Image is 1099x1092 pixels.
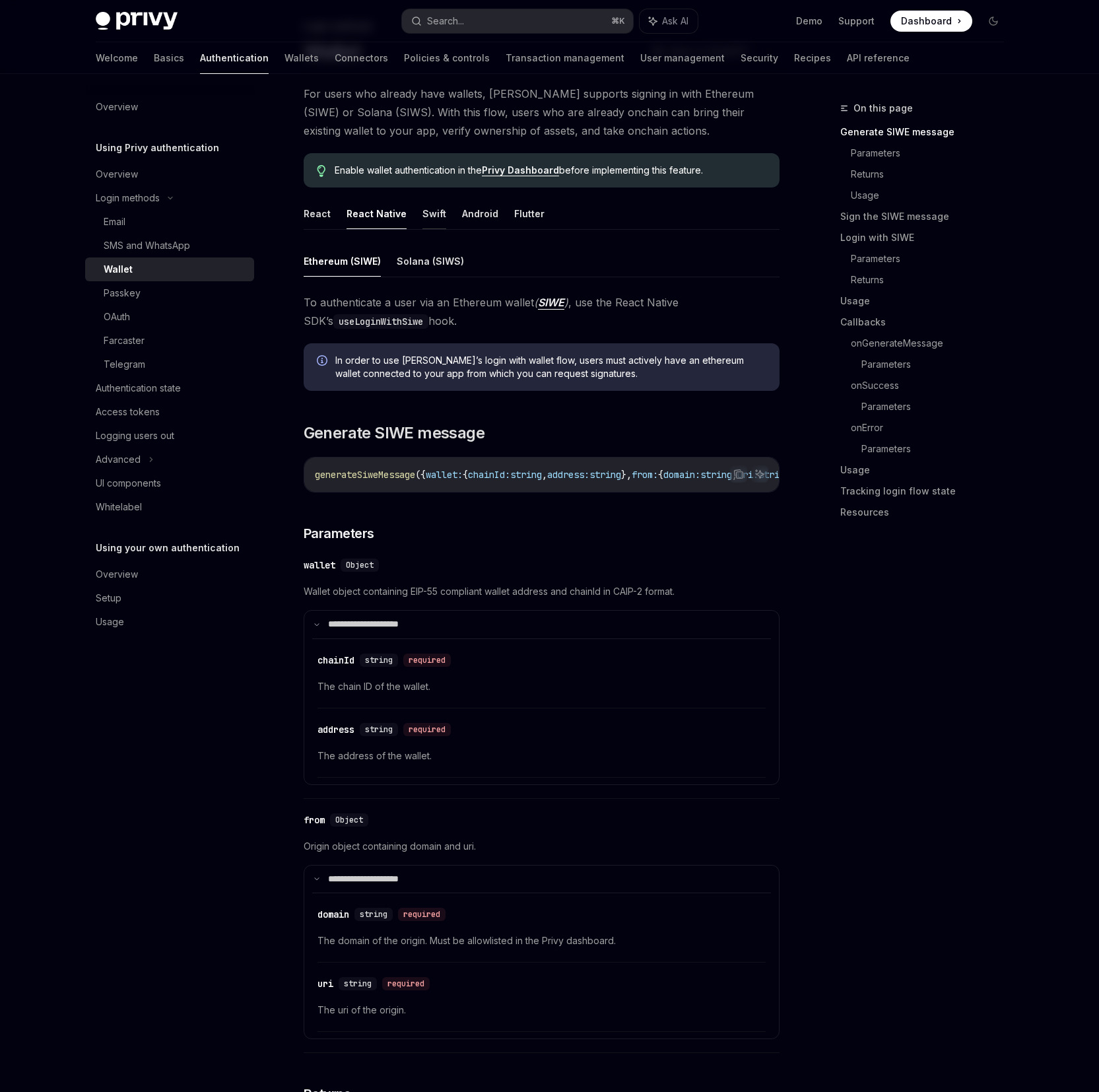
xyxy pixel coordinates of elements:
span: address: [547,469,589,481]
div: required [403,654,451,667]
a: Logging users out [85,424,254,448]
a: Demo [796,15,822,28]
span: string [510,469,542,481]
div: Logging users out [96,428,174,444]
span: Origin object containing domain and uri. [304,838,780,854]
a: User management [640,42,725,74]
span: ⌘ K [611,16,625,26]
a: onError [851,417,1015,438]
div: Login methods [96,190,160,206]
span: Parameters [304,524,374,543]
div: Access tokens [96,404,160,420]
a: Privy Dashboard [482,164,559,176]
button: Search...⌘K [402,9,633,33]
a: Security [741,42,778,74]
a: Parameters [861,438,1015,460]
div: uri [317,977,333,990]
div: Usage [96,614,124,630]
span: The chain ID of the wallet. [317,679,766,695]
span: Enable wallet authentication in the before implementing this feature. [335,164,766,177]
div: Overview [96,99,138,115]
a: Parameters [861,354,1015,375]
span: from: [632,469,658,481]
a: Usage [851,185,1015,206]
span: chainId: [468,469,510,481]
button: Toggle dark mode [983,11,1004,32]
a: Returns [851,269,1015,290]
span: { [658,469,663,481]
button: Ask AI [751,465,768,483]
span: string [365,724,393,735]
a: Login with SIWE [840,227,1015,248]
span: string [365,655,393,665]
a: Connectors [335,42,388,74]
a: OAuth [85,305,254,329]
span: generateSiweMessage [315,469,415,481]
a: Returns [851,164,1015,185]
h5: Using Privy authentication [96,140,219,156]
a: UI components [85,471,254,495]
a: Telegram [85,353,254,376]
span: On this page [853,100,913,116]
div: address [317,723,354,736]
a: Policies & controls [404,42,490,74]
a: Basics [154,42,184,74]
div: Whitelabel [96,499,142,515]
button: Android [462,198,498,229]
span: Object [335,815,363,825]
a: Farcaster [85,329,254,353]
a: Authentication state [85,376,254,400]
a: SIWE [538,296,564,310]
a: Parameters [851,248,1015,269]
a: Access tokens [85,400,254,424]
a: Overview [85,563,254,586]
span: wallet: [426,469,463,481]
a: Setup [85,586,254,610]
div: required [382,977,430,990]
a: Support [838,15,875,28]
span: Wallet object containing EIP-55 compliant wallet address and chainId in CAIP-2 format. [304,584,780,599]
span: Dashboard [901,15,952,28]
a: Recipes [794,42,831,74]
span: string [589,469,621,481]
span: Generate SIWE message [304,423,484,444]
span: ({ [415,469,426,481]
button: Solana (SIWS) [397,246,464,277]
div: Farcaster [104,333,145,349]
span: string [344,978,372,989]
a: Usage [840,460,1015,481]
button: Flutter [514,198,545,229]
span: Object [346,560,374,570]
span: The address of the wallet. [317,748,766,764]
span: { [463,469,468,481]
a: Overview [85,95,254,119]
a: SMS and WhatsApp [85,234,254,257]
a: Callbacks [840,312,1015,333]
h5: Using your own authentication [96,540,240,556]
span: For users who already have wallets, [PERSON_NAME] supports signing in with Ethereum (SIWE) or Sol... [304,85,780,140]
a: Dashboard [890,11,972,32]
div: Wallet [104,261,133,277]
a: Usage [85,610,254,634]
div: wallet [304,559,335,572]
a: API reference [847,42,910,74]
span: The domain of the origin. Must be allowlisted in the Privy dashboard. [317,933,766,949]
button: Copy the contents from the code block [730,465,747,483]
a: onGenerateMessage [851,333,1015,354]
div: Advanced [96,452,141,467]
em: ( ) [534,296,568,310]
a: Passkey [85,281,254,305]
div: Passkey [104,285,141,301]
a: Transaction management [506,42,624,74]
span: The uri of the origin. [317,1002,766,1018]
span: string [700,469,732,481]
div: OAuth [104,309,130,325]
a: Whitelabel [85,495,254,519]
span: In order to use [PERSON_NAME]’s login with wallet flow, users must actively have an ethereum wall... [335,354,766,380]
a: onSuccess [851,375,1015,396]
span: domain: [663,469,700,481]
a: Resources [840,502,1015,523]
div: domain [317,908,349,921]
div: Telegram [104,357,145,372]
div: from [304,813,325,827]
